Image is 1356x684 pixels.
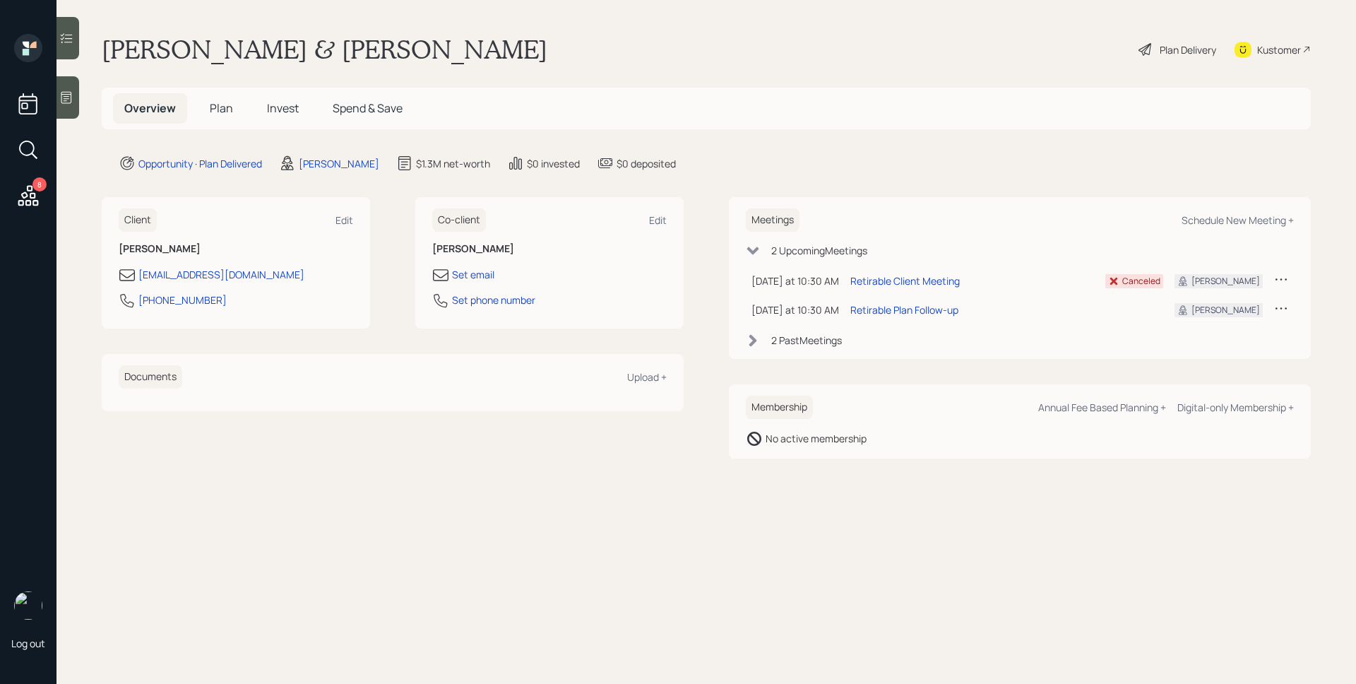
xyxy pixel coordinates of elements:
div: Canceled [1122,275,1160,288]
div: Log out [11,637,45,650]
h6: Documents [119,365,182,389]
div: No active membership [766,431,867,446]
div: [DATE] at 10:30 AM [751,302,839,317]
div: Edit [335,213,353,227]
div: [PERSON_NAME] [1191,304,1260,317]
span: Plan [210,100,233,116]
img: james-distasi-headshot.png [14,591,42,620]
div: Annual Fee Based Planning + [1038,401,1166,414]
div: 2 Past Meeting s [771,333,842,348]
div: Retirable Client Meeting [850,273,960,288]
h6: [PERSON_NAME] [432,243,667,255]
div: Edit [649,213,667,227]
div: Plan Delivery [1160,42,1216,57]
span: Overview [124,100,176,116]
h6: Co-client [432,208,486,232]
div: Opportunity · Plan Delivered [138,156,262,171]
div: Digital-only Membership + [1177,401,1294,414]
h1: [PERSON_NAME] & [PERSON_NAME] [102,34,547,65]
div: [PERSON_NAME] [1191,275,1260,288]
div: [EMAIL_ADDRESS][DOMAIN_NAME] [138,267,304,282]
div: $0 invested [527,156,580,171]
span: Spend & Save [333,100,403,116]
div: Set email [452,267,494,282]
h6: [PERSON_NAME] [119,243,353,255]
div: [PERSON_NAME] [299,156,379,171]
h6: Client [119,208,157,232]
div: Kustomer [1257,42,1301,57]
div: Schedule New Meeting + [1182,213,1294,227]
h6: Meetings [746,208,799,232]
div: [DATE] at 10:30 AM [751,273,839,288]
div: 2 Upcoming Meeting s [771,243,867,258]
div: Retirable Plan Follow-up [850,302,958,317]
h6: Membership [746,396,813,419]
div: $1.3M net-worth [416,156,490,171]
span: Invest [267,100,299,116]
div: Set phone number [452,293,535,307]
div: [PHONE_NUMBER] [138,293,227,307]
div: $0 deposited [617,156,676,171]
div: 8 [32,177,47,191]
div: Upload + [627,370,667,384]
